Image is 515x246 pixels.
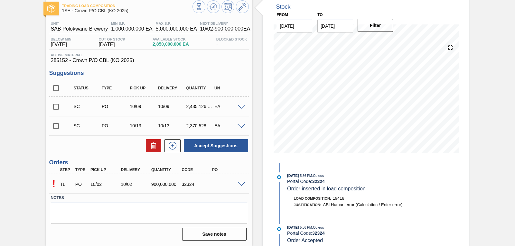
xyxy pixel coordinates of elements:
[213,123,244,128] div: EA
[100,86,131,90] div: Type
[213,104,244,109] div: EA
[213,86,244,90] div: UN
[184,139,248,152] button: Accept Suggestions
[51,26,108,32] span: SAB Polokwane Brewery
[98,42,125,48] span: [DATE]
[211,168,244,172] div: PO
[51,58,247,63] span: 285152 - Crown P/O CBL (KO 2025)
[312,225,324,229] span: : Coleus
[153,37,189,41] span: Available Stock
[156,104,187,109] div: 10/09/2025
[156,123,187,128] div: 10/13/2025
[62,4,192,8] span: Trading Load Composition
[294,203,322,207] span: Justification:
[150,182,183,187] div: 900,000.000
[51,193,247,203] label: Notes
[161,139,181,152] div: New suggestion
[150,168,183,172] div: Quantity
[216,37,247,41] span: Blocked Stock
[143,139,161,152] div: Delete Suggestions
[128,104,159,109] div: 10/09/2025
[192,0,205,13] button: Stocks Overview
[72,86,103,90] div: Status
[155,22,197,25] span: MAX S.P.
[62,8,192,13] span: 1SE - Crown P/O CBL (KO 2025)
[51,37,71,41] span: Below Min
[72,123,103,128] div: Suggestion Created
[276,4,291,10] div: Stock
[51,53,247,57] span: Active Material
[59,168,74,172] div: Step
[287,174,299,178] span: [DATE]
[277,13,288,17] label: From
[277,227,281,231] img: atual
[180,168,214,172] div: Code
[277,20,313,32] input: mm/dd/yyyy
[333,196,344,201] span: 19418
[119,168,153,172] div: Delivery
[51,22,108,25] span: Unit
[185,123,216,128] div: 2,370,528.000
[155,26,197,32] span: 5,000,000.000 EA
[299,174,312,178] span: - 5:36 PM
[153,42,189,47] span: 2,850,000.000 EA
[111,22,152,25] span: MIN S.P.
[74,182,89,187] div: Purchase order
[89,182,122,187] div: 10/02/2025
[49,70,249,77] h3: Suggestions
[358,19,393,32] button: Filter
[128,123,159,128] div: 10/13/2025
[215,37,249,48] div: -
[323,202,402,207] span: ABI Human error (Calculation / Enter error)
[312,179,325,184] strong: 32324
[236,0,249,13] button: Go to Master Data / General
[185,104,216,109] div: 2,435,126.000
[72,104,103,109] div: Suggestion Created
[287,225,299,229] span: [DATE]
[317,13,323,17] label: to
[156,86,187,90] div: Delivery
[312,231,325,236] strong: 32324
[287,238,323,243] span: Order Accepted
[89,168,122,172] div: Pick up
[312,174,324,178] span: : Coleus
[47,5,55,13] img: Ícone
[294,196,331,200] span: Load Composition :
[207,0,220,13] button: Update Chart
[277,175,281,179] img: atual
[100,123,131,128] div: Purchase order
[60,182,72,187] p: TL
[100,104,131,109] div: Purchase order
[185,86,216,90] div: Quantity
[287,186,366,191] span: Order inserted in load composition
[49,159,249,166] h3: Orders
[287,231,440,236] div: Portal Code:
[181,139,249,153] div: Accept Suggestions
[200,22,250,25] span: Next Delivery
[287,179,440,184] div: Portal Code:
[221,0,234,13] button: Schedule Inventory
[59,177,74,191] div: Trading Load Composition
[119,182,153,187] div: 10/02/2025
[128,86,159,90] div: Pick up
[180,182,214,187] div: 32324
[200,26,250,32] span: 10/02 - 900,000.000 EA
[182,228,247,241] button: Save notes
[74,168,89,172] div: Type
[299,226,312,229] span: - 5:36 PM
[317,20,353,32] input: mm/dd/yyyy
[98,37,125,41] span: Out Of Stock
[51,42,71,48] span: [DATE]
[49,178,59,190] p: Pending Acceptance
[111,26,152,32] span: 1,000,000.000 EA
